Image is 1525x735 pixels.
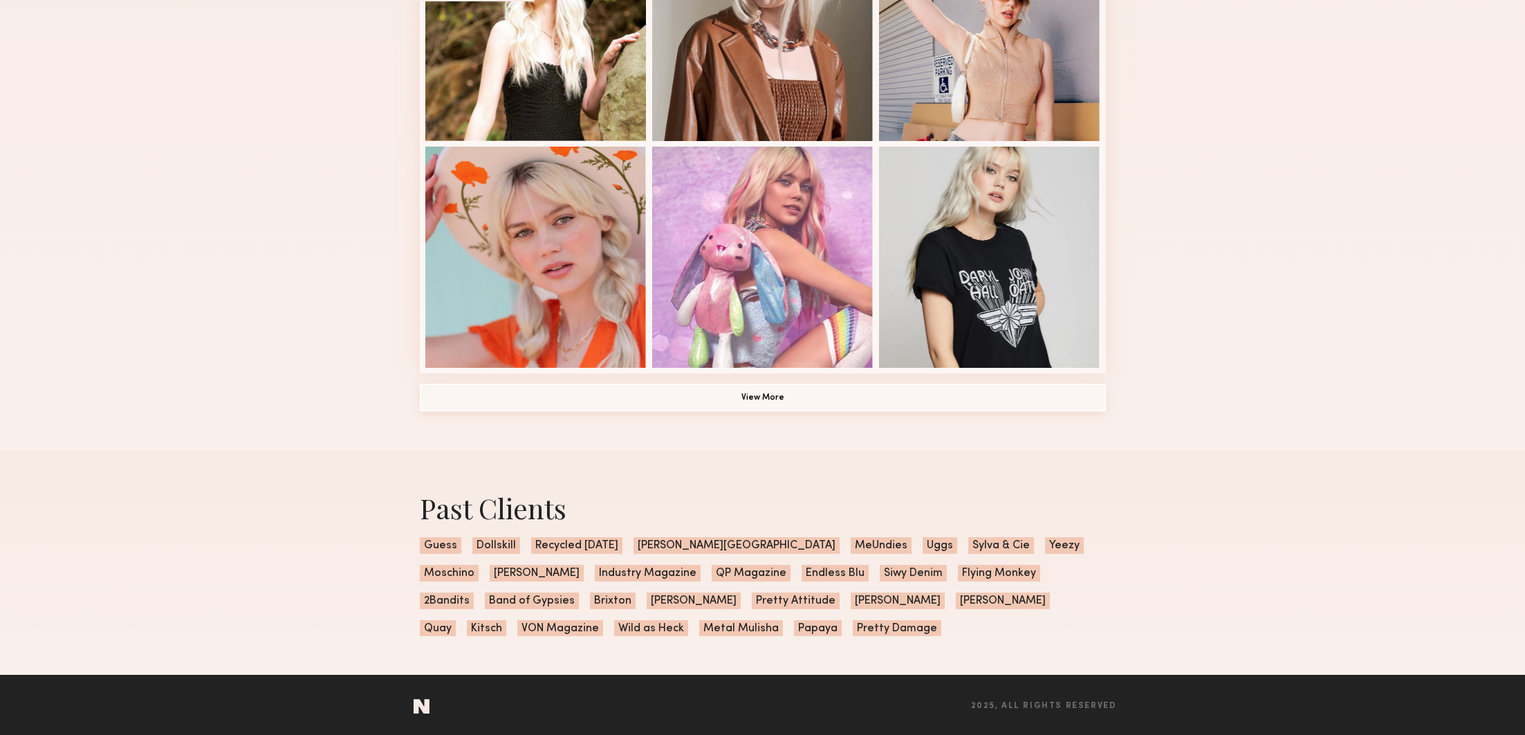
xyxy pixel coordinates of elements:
span: 2Bandits [420,593,474,609]
span: Industry Magazine [595,565,701,582]
span: Yeezy [1045,537,1084,554]
span: Wild as Heck [614,620,688,637]
span: Guess [420,537,461,554]
div: Past Clients [420,490,1106,526]
span: Band of Gypsies [485,593,579,609]
span: [PERSON_NAME] [956,593,1050,609]
span: Kitsch [467,620,506,637]
span: Recycled [DATE] [531,537,622,554]
span: Dollskill [472,537,520,554]
span: Uggs [923,537,957,554]
span: Siwy Denim [880,565,947,582]
span: 2025, all rights reserved [971,702,1117,711]
span: Metal Mulisha [699,620,783,637]
span: [PERSON_NAME][GEOGRAPHIC_DATA] [634,537,840,554]
span: Endless Blu [802,565,869,582]
span: QP Magazine [712,565,791,582]
span: VON Magazine [517,620,603,637]
span: Flying Monkey [958,565,1040,582]
span: Quay [420,620,456,637]
span: MeUndies [851,537,912,554]
span: Sylva & Cie [968,537,1034,554]
button: View More [420,384,1106,411]
span: Pretty Attitude [752,593,840,609]
span: Papaya [794,620,842,637]
span: [PERSON_NAME] [647,593,741,609]
span: [PERSON_NAME] [851,593,945,609]
span: Moschino [420,565,479,582]
span: Brixton [590,593,636,609]
span: Pretty Damage [853,620,941,637]
span: [PERSON_NAME] [490,565,584,582]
